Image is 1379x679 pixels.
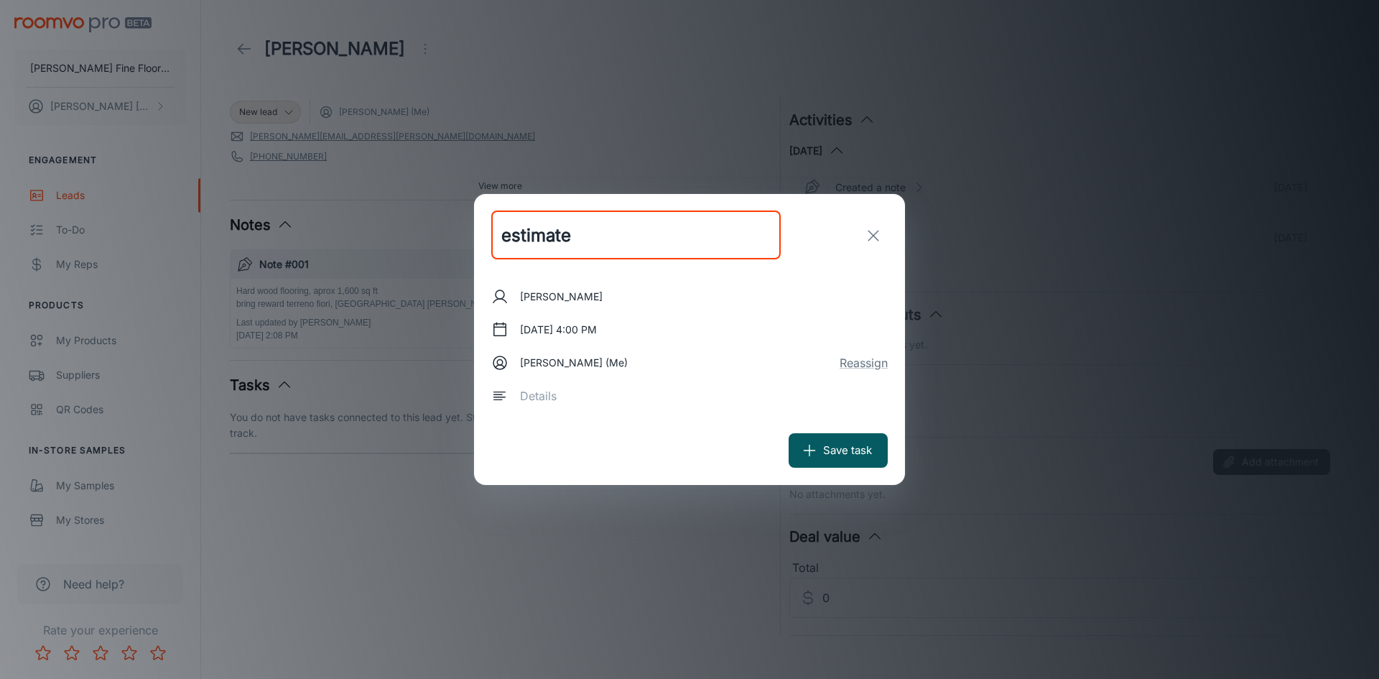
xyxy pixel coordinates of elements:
[514,317,603,343] button: [DATE] 4:00 PM
[520,289,603,305] p: [PERSON_NAME]
[491,211,781,260] input: Title*
[840,354,888,371] button: Reassign
[859,221,888,250] button: exit
[520,355,628,371] p: [PERSON_NAME] (Me)
[789,433,888,468] button: Save task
